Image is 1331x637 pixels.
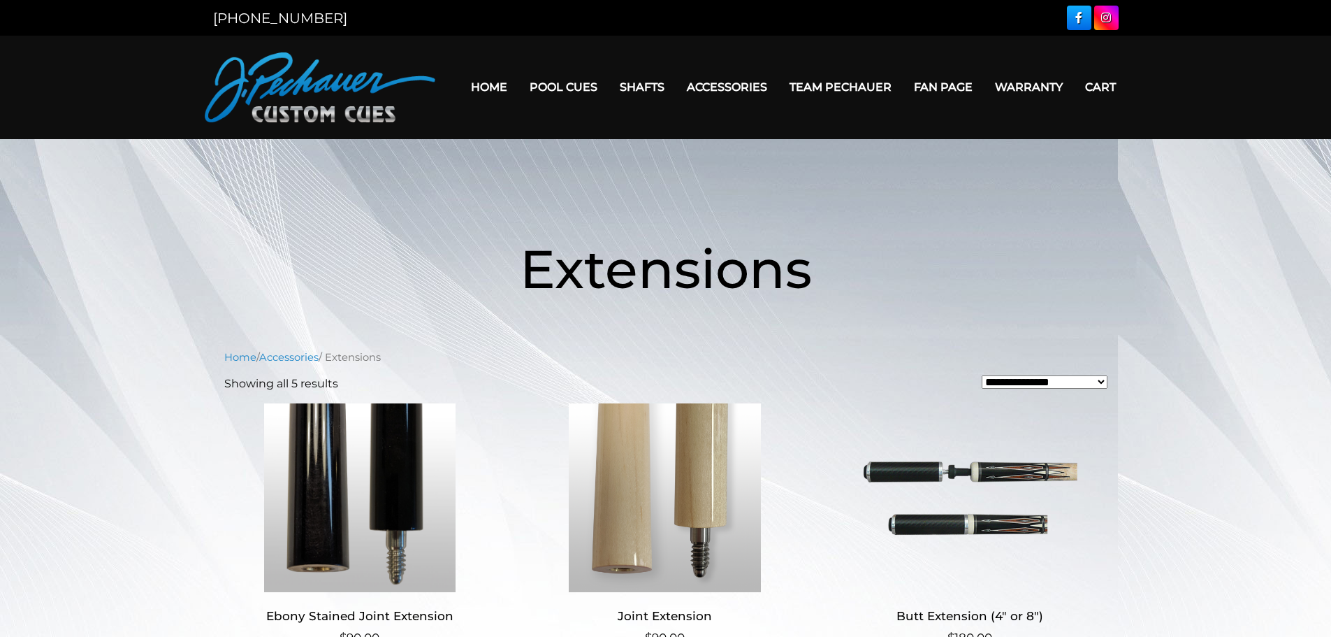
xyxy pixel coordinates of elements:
img: Joint Extension [529,403,801,592]
span: Extensions [520,236,812,301]
img: Pechauer Custom Cues [205,52,435,122]
a: Accessories [259,351,319,364]
p: Showing all 5 results [224,375,338,392]
a: [PHONE_NUMBER] [213,10,347,27]
img: Ebony Stained Joint Extension [224,403,496,592]
h2: Ebony Stained Joint Extension [224,603,496,629]
a: Home [460,69,518,105]
select: Shop order [982,375,1107,389]
h2: Butt Extension (4″ or 8″) [834,603,1106,629]
a: Accessories [676,69,778,105]
a: Team Pechauer [778,69,903,105]
a: Pool Cues [518,69,609,105]
a: Warranty [984,69,1074,105]
h2: Joint Extension [529,603,801,629]
a: Home [224,351,256,364]
a: Shafts [609,69,676,105]
a: Fan Page [903,69,984,105]
img: Butt Extension (4" or 8") [834,403,1106,592]
a: Cart [1074,69,1127,105]
nav: Breadcrumb [224,350,1107,365]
